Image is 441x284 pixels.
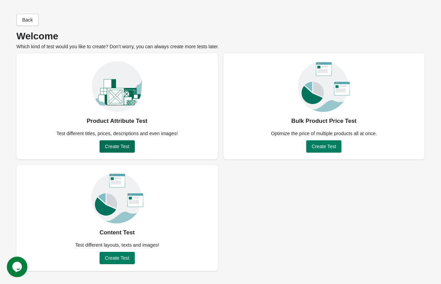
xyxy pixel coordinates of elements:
[291,116,356,127] div: Bulk Product Price Test
[7,257,29,277] iframe: chat widget
[22,17,33,23] span: Back
[71,242,163,248] div: Test different layouts, texts and images!
[105,255,129,261] span: Create Test
[100,140,135,153] button: Create Test
[105,144,129,149] span: Create Test
[100,227,135,238] div: Content Test
[52,130,182,137] div: Test different titles, prices, descriptions and even images!
[312,144,336,149] span: Create Test
[100,252,135,264] button: Create Test
[306,140,341,153] button: Create Test
[87,116,147,127] div: Product Attribute Test
[16,33,425,40] p: Welcome
[16,33,425,50] div: Which kind of test would you like to create? Don’t worry, you can always create more tests later.
[267,130,381,137] div: Optimize the price of multiple products all at once.
[16,14,39,26] button: Back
